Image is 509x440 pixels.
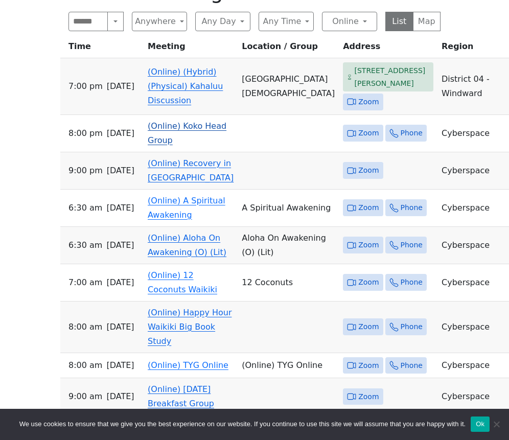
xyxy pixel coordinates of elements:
span: Zoom [358,390,379,403]
a: (Online) [DATE] Breakfast Group [148,384,214,408]
td: Aloha On Awakening (O) (Lit) [238,227,339,264]
span: 7:00 PM [68,79,103,94]
span: Phone [401,239,423,251]
button: Map [413,12,441,31]
span: 9:00 PM [68,164,103,178]
span: 9:00 AM [68,389,102,404]
span: 8:00 AM [68,320,102,334]
td: 12 Coconuts [238,264,339,302]
th: Meeting [144,39,238,58]
span: [DATE] [106,201,134,215]
span: [STREET_ADDRESS][PERSON_NAME] [354,64,429,89]
button: List [385,12,413,31]
button: Search [107,12,124,31]
span: Phone [401,320,423,333]
span: [DATE] [107,126,134,141]
td: (Online) TYG Online [238,353,339,379]
span: [DATE] [106,275,134,290]
span: Phone [401,359,423,372]
span: [DATE] [106,320,134,334]
span: Zoom [358,276,379,289]
span: Zoom [358,164,379,177]
span: Zoom [358,359,379,372]
td: A Spiritual Awakening [238,190,339,227]
span: We use cookies to ensure that we give you the best experience on our website. If you continue to ... [19,419,466,429]
th: Location / Group [238,39,339,58]
th: Address [339,39,437,58]
button: Any Time [259,12,314,31]
span: [DATE] [107,79,134,94]
span: No [491,419,501,429]
button: Any Day [195,12,250,31]
a: (Online) Aloha On Awakening (O) (Lit) [148,233,226,257]
span: Zoom [358,320,379,333]
th: Time [60,39,144,58]
span: Zoom [358,239,379,251]
button: Ok [471,416,490,432]
span: [DATE] [106,358,134,373]
span: Phone [401,201,423,214]
span: Phone [401,276,423,289]
a: (Online) Recovery in [GEOGRAPHIC_DATA] [148,158,234,182]
span: 8:00 AM [68,358,102,373]
button: Anywhere [132,12,187,31]
span: Zoom [358,127,379,140]
span: 8:00 PM [68,126,103,141]
span: [DATE] [106,238,134,252]
span: 7:00 AM [68,275,102,290]
span: [DATE] [106,389,134,404]
td: [GEOGRAPHIC_DATA][DEMOGRAPHIC_DATA] [238,58,339,115]
span: Phone [401,127,423,140]
a: (Online) (Hybrid) (Physical) Kahaluu Discussion [148,67,223,105]
input: Search [68,12,108,31]
button: Online [322,12,377,31]
span: 6:30 AM [68,238,102,252]
a: (Online) A Spiritual Awakening [148,196,225,220]
a: (Online) Happy Hour Waikiki Big Book Study [148,308,232,346]
span: [DATE] [107,164,134,178]
span: Zoom [358,96,379,108]
span: Zoom [358,201,379,214]
span: 6:30 AM [68,201,102,215]
a: (Online) Koko Head Group [148,121,226,145]
a: (Online) TYG Online [148,360,228,370]
a: (Online) 12 Coconuts Waikiki [148,270,217,294]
